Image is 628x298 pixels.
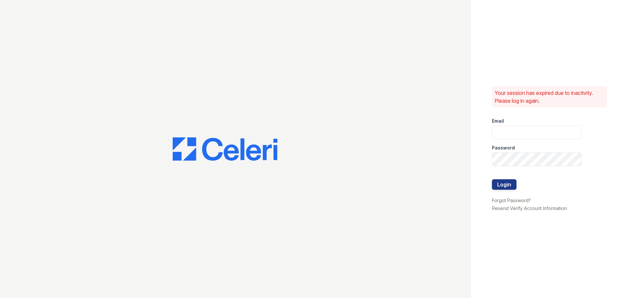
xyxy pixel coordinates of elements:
label: Password [492,145,515,151]
p: Your session has expired due to inactivity. Please log in again. [495,89,604,105]
img: CE_Logo_Blue-a8612792a0a2168367f1c8372b55b34899dd931a85d93a1a3d3e32e68fde9ad4.png [173,137,277,161]
a: Forgot Password? [492,198,531,203]
a: Resend Verify Account Information [492,205,567,211]
button: Login [492,179,516,190]
label: Email [492,118,504,124]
